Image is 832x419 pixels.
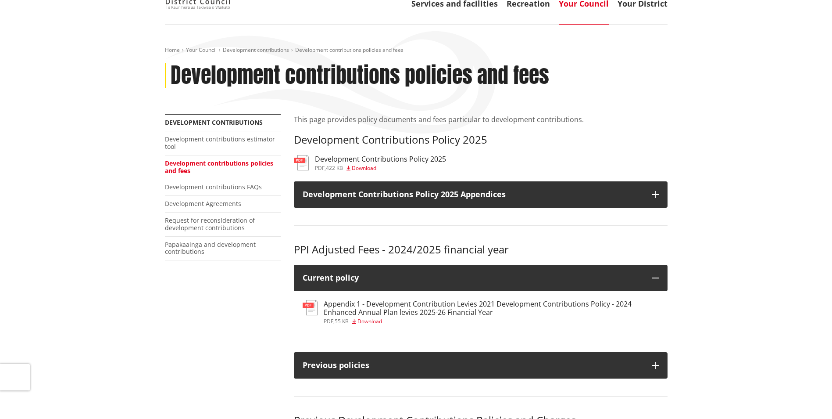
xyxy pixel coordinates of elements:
iframe: Messenger Launcher [792,382,823,414]
a: Papakaainga and development contributions [165,240,256,256]
button: Current policy [294,265,668,291]
nav: breadcrumb [165,47,668,54]
a: Development contributions [223,46,289,54]
a: Development contributions estimator tool [165,135,275,151]
a: Development contributions policies and fees [165,159,273,175]
span: Download [357,318,382,325]
button: Development Contributions Policy 2025 Appendices [294,181,668,208]
h3: Development Contributions Policy 2025 [294,134,668,146]
span: Development contributions policies and fees [295,46,404,54]
a: Development Agreements [165,199,241,208]
div: , [324,319,659,324]
a: Development contributions FAQs [165,183,262,191]
h3: Appendix 1 - Development Contribution Levies 2021 Development Contributions Policy - 2024 Enhance... [324,300,659,317]
div: Current policy [303,274,643,282]
h3: Development Contributions Policy 2025 Appendices [303,190,643,199]
p: This page provides policy documents and fees particular to development contributions. [294,114,668,125]
a: Development Contributions Policy 2025 pdf,422 KB Download [294,155,446,171]
h1: Development contributions policies and fees [171,63,549,88]
h3: PPI Adjusted Fees - 2024/2025 financial year [294,243,668,256]
img: document-pdf.svg [303,300,318,315]
div: Previous policies [303,361,643,370]
button: Previous policies [294,352,668,379]
span: pdf [324,318,333,325]
a: Development contributions [165,118,263,126]
h3: Development Contributions Policy 2025 [315,155,446,163]
span: Download [352,164,376,172]
div: , [315,166,446,171]
span: pdf [315,164,325,172]
span: 55 KB [335,318,349,325]
a: Appendix 1 - Development Contribution Levies 2021 Development Contributions Policy - 2024 Enhance... [303,300,659,324]
a: Home [165,46,180,54]
a: Your Council [186,46,217,54]
a: Request for reconsideration of development contributions [165,216,255,232]
img: document-pdf.svg [294,155,309,170]
span: 422 KB [326,164,343,172]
